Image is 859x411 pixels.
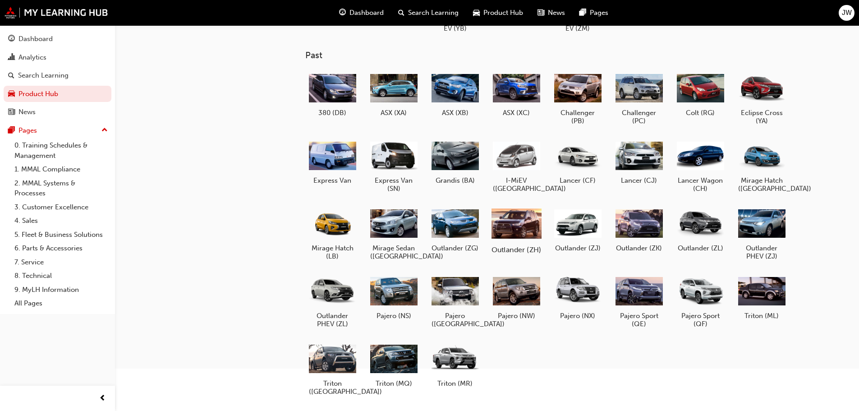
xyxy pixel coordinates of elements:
a: 1. MMAL Compliance [11,162,111,176]
h5: Challenger (PB) [554,109,602,125]
a: 6. Parts & Accessories [11,241,111,255]
a: ASX (XC) [489,68,543,120]
a: Analytics [4,49,111,66]
span: up-icon [101,125,108,136]
h5: Mirage Hatch ([GEOGRAPHIC_DATA]) [738,176,786,193]
h5: Mirage Sedan ([GEOGRAPHIC_DATA]) [370,244,418,260]
h5: Mirage Hatch (LB) [309,244,356,260]
a: Challenger (PB) [551,68,605,129]
h5: Pajero (NW) [493,312,540,320]
a: Triton (ML) [735,271,789,323]
h5: Outlander PHEV (ZJ) [738,244,786,260]
a: Outlander (ZG) [428,203,482,256]
h5: Outlander (ZH) [491,245,541,254]
a: 8. Technical [11,269,111,283]
h5: 380 (DB) [309,109,356,117]
a: 7. Service [11,255,111,269]
h5: Challenger (PC) [616,109,663,125]
span: pages-icon [8,127,15,135]
button: DashboardAnalyticsSearch LearningProduct HubNews [4,29,111,122]
h5: ASX (XC) [493,109,540,117]
a: news-iconNews [530,4,572,22]
span: chart-icon [8,54,15,62]
span: guage-icon [8,35,15,43]
a: Pajero (NW) [489,271,543,323]
span: Pages [590,8,608,18]
span: pages-icon [579,7,586,18]
span: Product Hub [483,8,523,18]
a: 3. Customer Excellence [11,200,111,214]
a: Lancer (CF) [551,136,605,188]
h5: Lancer Wagon (CH) [677,176,724,193]
a: Challenger (PC) [612,68,666,129]
span: search-icon [8,72,14,80]
span: car-icon [473,7,480,18]
a: ASX (XB) [428,68,482,120]
a: Grandis (BA) [428,136,482,188]
a: Express Van (SN) [367,136,421,196]
h5: Express Van [309,176,356,185]
div: News [18,107,36,117]
span: guage-icon [339,7,346,18]
a: 5. Fleet & Business Solutions [11,228,111,242]
span: Search Learning [408,8,459,18]
a: ASX (XA) [367,68,421,120]
h5: Outlander (ZJ) [554,244,602,252]
a: Dashboard [4,31,111,47]
span: news-icon [8,108,15,116]
a: Lancer Wagon (CH) [673,136,727,196]
div: Search Learning [18,70,69,81]
button: JW [839,5,854,21]
h5: Express Van (SN) [370,176,418,193]
span: search-icon [398,7,404,18]
span: news-icon [537,7,544,18]
a: Mirage Sedan ([GEOGRAPHIC_DATA]) [367,203,421,264]
h5: Triton (MQ) [370,379,418,388]
a: Outlander PHEV (ZJ) [735,203,789,264]
div: Dashboard [18,34,53,44]
span: prev-icon [99,393,106,404]
h5: Pajero (NS) [370,312,418,320]
h5: Triton ([GEOGRAPHIC_DATA]) [309,379,356,396]
div: Analytics [18,52,46,63]
a: Outlander (ZH) [489,203,543,256]
a: Triton (MQ) [367,339,421,391]
h5: Eclipse Cross (YA) [738,109,786,125]
a: Eclipse Cross (YA) [735,68,789,129]
h5: ASX (XA) [370,109,418,117]
h5: Grandis (BA) [432,176,479,185]
a: 380 (DB) [305,68,359,120]
a: Triton ([GEOGRAPHIC_DATA]) [305,339,359,399]
h5: Pajero Sport (QF) [677,312,724,328]
img: mmal [5,7,108,18]
span: car-icon [8,90,15,98]
span: JW [842,8,852,18]
a: News [4,104,111,120]
a: guage-iconDashboard [332,4,391,22]
a: Lancer (CJ) [612,136,666,188]
a: Triton (MR) [428,339,482,391]
h5: Lancer (CJ) [616,176,663,185]
a: Pajero ([GEOGRAPHIC_DATA]) [428,271,482,332]
h5: Triton (MR) [432,379,479,388]
h5: Outlander (ZK) [616,244,663,252]
a: Product Hub [4,86,111,102]
div: Pages [18,125,37,136]
a: 9. MyLH Information [11,283,111,297]
a: pages-iconPages [572,4,616,22]
h3: Past [305,50,818,60]
a: Express Van [305,136,359,188]
a: Outlander PHEV (ZL) [305,271,359,332]
a: Mirage Hatch ([GEOGRAPHIC_DATA]) [735,136,789,196]
h5: Lancer (CF) [554,176,602,185]
a: 4. Sales [11,214,111,228]
h5: ASX (XB) [432,109,479,117]
a: I-MiEV ([GEOGRAPHIC_DATA]) [489,136,543,196]
a: Pajero Sport (QE) [612,271,666,332]
h5: Outlander (ZL) [677,244,724,252]
a: Pajero Sport (QF) [673,271,727,332]
a: All Pages [11,296,111,310]
h5: Pajero (NX) [554,312,602,320]
button: Pages [4,122,111,139]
